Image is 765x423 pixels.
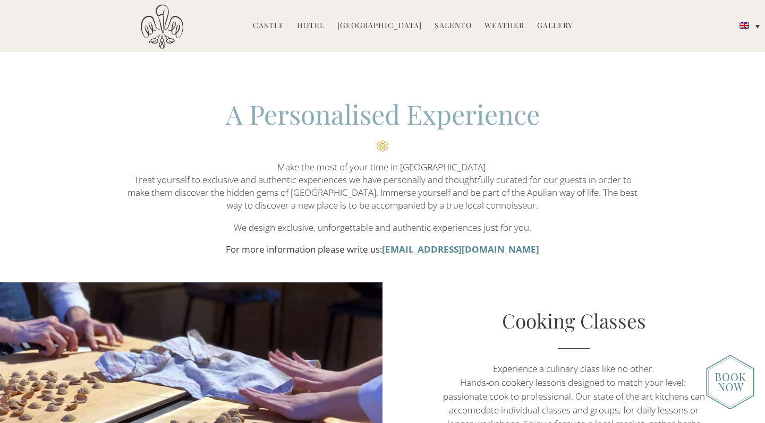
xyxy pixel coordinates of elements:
p: Make the most of your time in [GEOGRAPHIC_DATA]. Treat yourself to exclusive and authentic experi... [122,161,643,212]
strong: For more information please write us: [226,243,382,255]
h2: A Personalised Experience [122,96,643,152]
a: Weather [484,20,524,32]
a: [GEOGRAPHIC_DATA] [337,20,422,32]
img: English [739,22,749,29]
img: new-booknow.png [706,355,754,410]
a: Salento [435,20,472,32]
a: Cooking Classes [502,307,646,333]
a: Gallery [537,20,573,32]
p: We design exclusive, unforgettable and authentic experiences just for you. [122,221,643,234]
a: Castle [253,20,284,32]
a: [EMAIL_ADDRESS][DOMAIN_NAME] [382,243,539,255]
img: Castello di Ugento [141,4,183,49]
a: Hotel [297,20,325,32]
